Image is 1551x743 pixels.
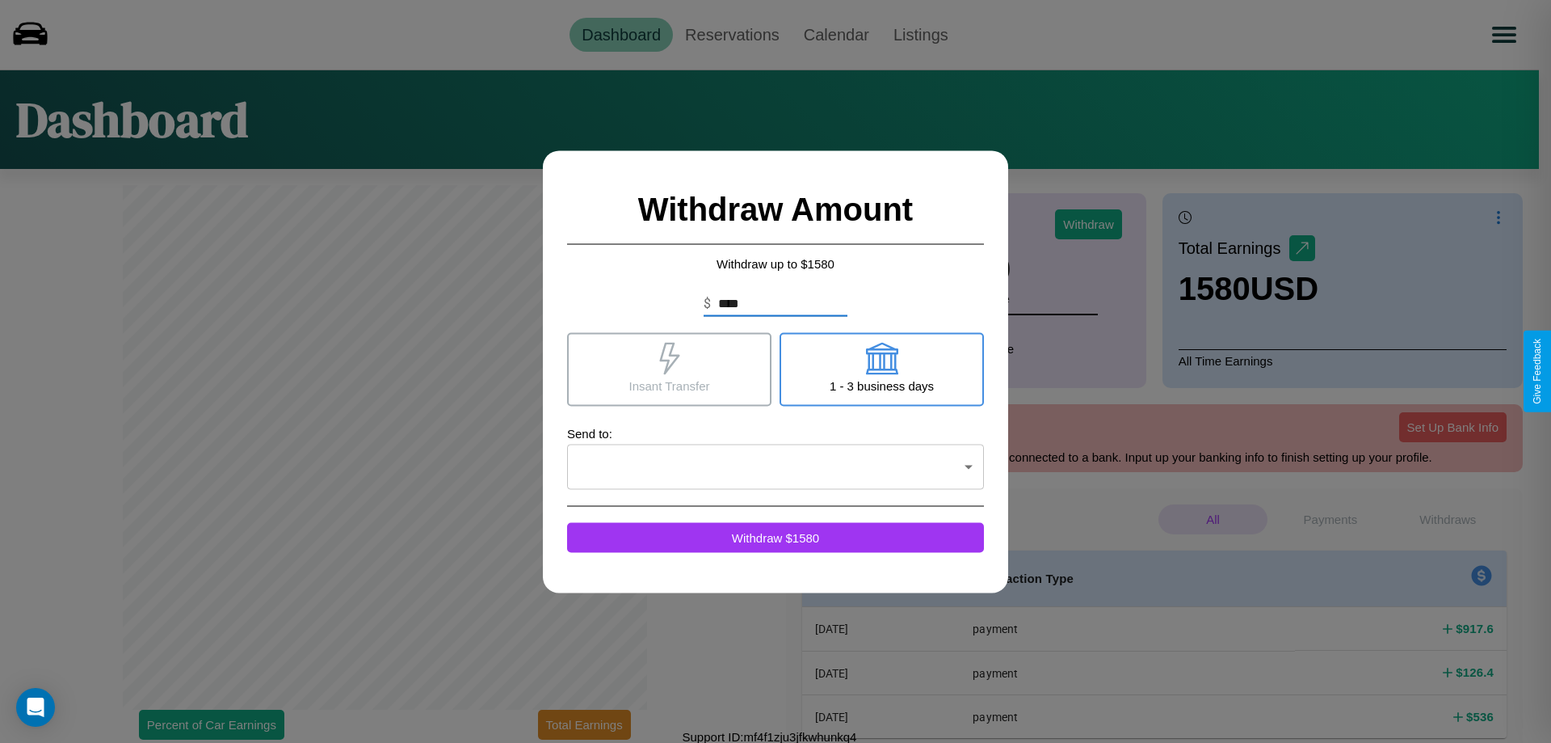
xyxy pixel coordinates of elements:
h2: Withdraw Amount [567,175,984,244]
p: 1 - 3 business days [830,374,934,396]
p: $ [704,293,711,313]
div: Open Intercom Messenger [16,688,55,727]
div: Give Feedback [1532,339,1543,404]
p: Send to: [567,422,984,444]
button: Withdraw $1580 [567,522,984,552]
p: Withdraw up to $ 1580 [567,252,984,274]
p: Insant Transfer [628,374,709,396]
